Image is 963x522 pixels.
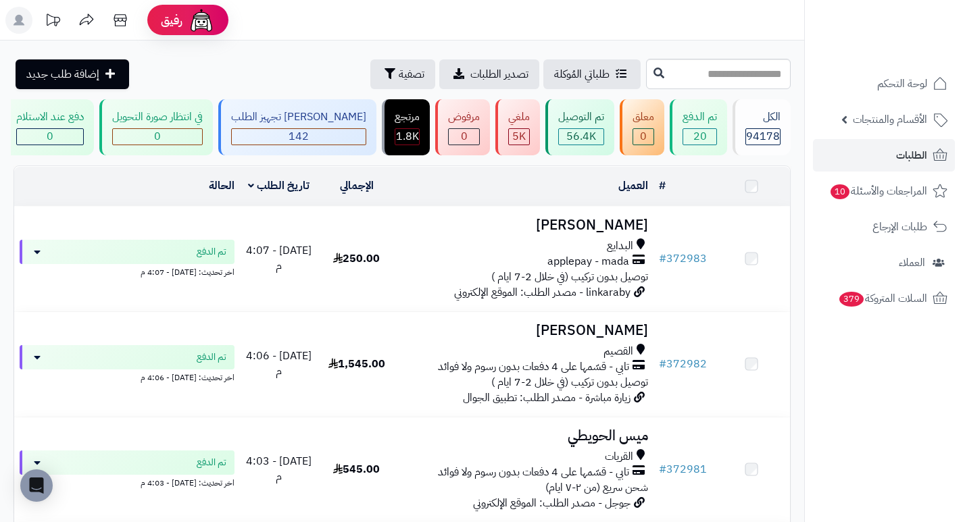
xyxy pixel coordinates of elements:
[36,7,70,37] a: تحديثات المنصة
[566,128,596,145] span: 56.4K
[231,109,366,125] div: [PERSON_NAME] تجهيز الطلب
[370,59,435,89] button: تصفية
[491,374,648,390] span: توصيل بدون تركيب (في خلال 2-7 ايام )
[438,359,629,375] span: تابي - قسّمها على 4 دفعات بدون رسوم ولا فوائد
[20,475,234,489] div: اخر تحديث: [DATE] - 4:03 م
[232,129,366,145] div: 142
[433,99,493,155] a: مرفوض 0
[607,238,633,254] span: البدايع
[813,211,955,243] a: طلبات الإرجاع
[659,251,707,267] a: #372983
[463,390,631,406] span: زيارة مباشرة - مصدر الطلب: تطبيق الجوال
[396,128,419,145] span: 1.8K
[188,7,215,34] img: ai-face.png
[633,109,654,125] div: معلق
[1,99,97,155] a: دفع عند الاستلام 0
[197,456,226,469] span: تم الدفع
[448,109,480,125] div: مرفوض
[97,99,216,155] a: في انتظار صورة التحويل 0
[509,129,529,145] div: 4954
[438,465,629,480] span: تابي - قسّمها على 4 دفعات بدون رسوم ولا فوائد
[20,369,234,384] div: اخر تحديث: [DATE] - 4:06 م
[161,12,182,28] span: رفيق
[399,66,424,82] span: تصفية
[730,99,793,155] a: الكل94178
[395,129,419,145] div: 1804
[493,99,543,155] a: ملغي 5K
[289,128,309,145] span: 142
[813,139,955,172] a: الطلبات
[813,68,955,100] a: لوحة التحكم
[512,128,526,145] span: 5K
[112,109,203,125] div: في انتظار صورة التحويل
[246,453,312,485] span: [DATE] - 4:03 م
[659,251,666,267] span: #
[872,217,927,236] span: طلبات الإرجاع
[216,99,379,155] a: [PERSON_NAME] تجهيز الطلب 142
[209,178,234,194] a: الحالة
[20,264,234,278] div: اخر تحديث: [DATE] - 4:07 م
[659,461,666,477] span: #
[640,128,647,145] span: 0
[877,74,927,93] span: لوحة التحكم
[246,348,312,380] span: [DATE] - 4:06 م
[617,99,667,155] a: معلق 0
[328,356,385,372] span: 1,545.00
[473,495,631,511] span: جوجل - مصدر الطلب: الموقع الإلكتروني
[659,178,666,194] a: #
[401,217,648,233] h3: [PERSON_NAME]
[558,109,604,125] div: تم التوصيل
[454,284,631,301] span: linkaraby - مصدر الطلب: الموقع الإلكتروني
[659,356,707,372] a: #372982
[26,66,99,82] span: إضافة طلب جديد
[838,289,927,308] span: السلات المتروكة
[491,269,648,285] span: توصيل بدون تركيب (في خلال 2-7 ايام )
[16,109,84,125] div: دفع عند الاستلام
[659,461,707,477] a: #372981
[693,128,707,145] span: 20
[17,129,83,145] div: 0
[508,109,530,125] div: ملغي
[401,323,648,338] h3: [PERSON_NAME]
[47,128,53,145] span: 0
[813,246,955,279] a: العملاء
[659,356,666,372] span: #
[633,129,653,145] div: 0
[746,128,780,145] span: 94178
[831,184,849,199] span: 10
[439,59,539,89] a: تصدير الطلبات
[899,253,925,272] span: العملاء
[197,245,226,259] span: تم الدفع
[20,469,53,502] div: Open Intercom Messenger
[449,129,479,145] div: 0
[559,129,603,145] div: 56444
[154,128,161,145] span: 0
[461,128,468,145] span: 0
[554,66,610,82] span: طلباتي المُوكلة
[813,282,955,315] a: السلات المتروكة379
[333,251,380,267] span: 250.00
[603,344,633,359] span: القصيم
[667,99,730,155] a: تم الدفع 20
[246,242,312,274] span: [DATE] - 4:07 م
[248,178,310,194] a: تاريخ الطلب
[379,99,433,155] a: مرتجع 1.8K
[113,129,202,145] div: 0
[839,292,864,307] span: 379
[543,99,617,155] a: تم التوصيل 56.4K
[401,428,648,444] h3: ميس الحويطي
[829,182,927,201] span: المراجعات والأسئلة
[16,59,129,89] a: إضافة طلب جديد
[395,109,420,125] div: مرتجع
[547,254,629,269] span: applepay - mada
[813,175,955,207] a: المراجعات والأسئلة10
[853,110,927,129] span: الأقسام والمنتجات
[605,449,633,465] span: القريات
[683,129,716,145] div: 20
[545,479,648,496] span: شحن سريع (من ٢-٧ ايام)
[896,146,927,165] span: الطلبات
[543,59,641,89] a: طلباتي المُوكلة
[333,461,380,477] span: 545.00
[745,109,781,125] div: الكل
[618,178,648,194] a: العميل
